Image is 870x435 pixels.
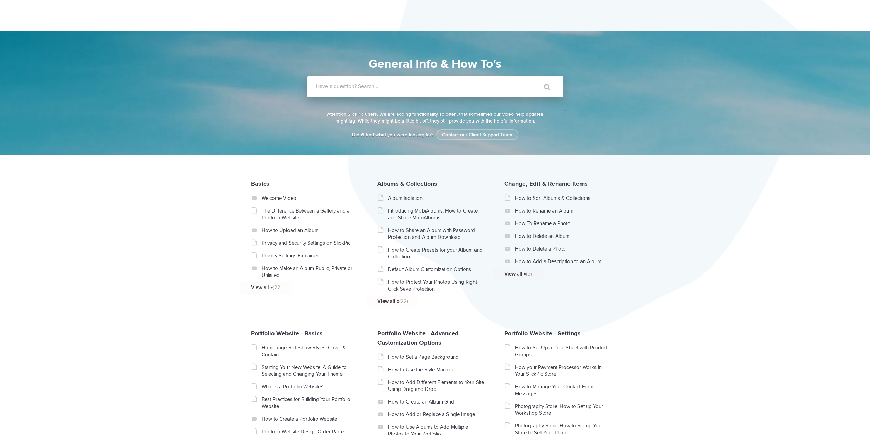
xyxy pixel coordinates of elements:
a: How to Delete an Album [515,233,612,240]
a: How to Delete a Photo [515,245,612,252]
a: Album Isolation [388,195,485,202]
a: How to Rename an Album [515,207,612,214]
a: How to Share an Album with Password Protection and Album Download [388,227,485,241]
a: How To Rename a Photo [515,220,612,227]
a: Introducing MobiAlbums: How to Create and Share MobiAlbums [388,207,485,221]
a: Albums & Collections [377,180,437,188]
a: How to Add a Description to an Album [515,258,612,265]
a: Contact our Client Support Team [436,129,518,140]
a: How to Create an Album Grid [388,398,485,405]
a: How to Set Up a Price Sheet with Product Groups [515,344,612,358]
a: Portfolio Website - Advanced Customization Options [377,330,459,346]
a: Portfolio Website - Settings [504,330,581,337]
a: How to Manage Your Contact Form Messages [515,383,612,397]
a: Starting Your New Website: A Guide to Selecting and Changing Your Theme [261,364,358,378]
a: Welcome Video [261,195,358,202]
a: How to Protect Your Photos Using Right-Click Save Protection [388,279,485,292]
input:  [530,79,558,95]
a: Portfolio Website - Basics [251,330,322,337]
a: Best Practices for Building Your Portfolio Website [261,396,358,410]
a: The Difference Between a Gallery and a Portfolio Website [261,207,358,221]
a: Default Album Customization Options [388,266,485,273]
p: Attention SlickPic users. We are adding functionality so often, that sometimes our video help upd... [326,111,545,125]
a: Change, Edit & Rename Items [504,180,588,188]
a: Homepage Slideshow Styles: Cover & Contain [261,344,358,358]
a: How to Create Presets for your Album and Collection [388,246,485,260]
h1: General Info & How To's [276,55,594,73]
a: How to Use the Style Manager [388,366,485,373]
a: What is a Portfolio Website? [261,383,358,390]
a: View all »(22) [251,284,347,291]
a: Privacy and Security Settings on SlickPic [261,240,358,246]
a: Basics [251,180,269,188]
a: How your Payment Processor Works in Your SlickPic Store [515,364,612,378]
p: Didn't find what you were looking for? [326,131,545,138]
a: View all »(9) [504,270,601,277]
a: Portfolio Website Design Order Page [261,428,358,435]
a: Privacy Settings Explained [261,252,358,259]
a: How to Add or Replace a Single Image [388,411,485,418]
a: View all »(22) [377,298,474,305]
a: How to Upload an Album [261,227,358,234]
label: Have a question? Search... [316,83,572,90]
a: How to Set a Page Background [388,354,485,360]
a: How to Sort Albums & Collections [515,195,612,202]
a: How to Make an Album Public, Private or Unlisted [261,265,358,279]
a: Photography Store: How to Set up Your Workshop Store [515,403,612,417]
a: How to Create a Portfolio Website [261,415,358,422]
a: How to Add Different Elements to Your Site Using Drag and Drop [388,379,485,393]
